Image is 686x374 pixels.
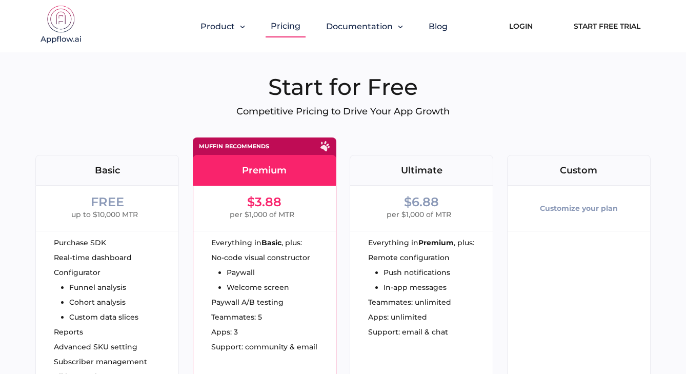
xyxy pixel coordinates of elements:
[211,313,262,321] span: Teammates: 5
[211,299,284,306] span: Paywall A/B testing
[368,239,493,246] div: Everything in , plus:
[418,239,454,246] strong: Premium
[350,166,493,175] div: Ultimate
[69,284,138,291] li: Funnel analysis
[54,269,138,321] ul: Configurator
[199,144,269,149] div: Muffin recommends
[261,239,281,246] strong: Basic
[540,196,618,221] div: Customize your plan
[211,328,238,336] span: Apps: 3
[193,166,336,175] div: Premium
[227,284,310,291] li: Welcome screen
[54,358,147,365] span: Subscriber management
[404,196,439,208] div: $6.88
[271,21,300,31] a: Pricing
[69,313,138,321] li: Custom data slices
[368,254,450,291] ul: Remote configuration
[387,208,451,221] span: per $1,000 of MTR
[227,269,310,276] li: Paywall
[35,5,87,46] img: appflow.ai-logo
[200,22,245,31] button: Product
[326,22,403,31] button: Documentation
[326,22,393,31] span: Documentation
[200,22,235,31] span: Product
[563,15,651,37] a: Start Free Trial
[384,284,450,291] li: In-app messages
[368,313,427,321] span: Apps: unlimited
[247,196,281,208] div: $3.88
[35,73,651,101] h1: Start for Free
[211,254,310,291] ul: No-code visual constructor
[71,208,138,221] span: up to $10,000 MTR
[508,166,650,175] div: Custom
[35,106,651,117] p: Competitive Pricing to Drive Your App Growth
[54,239,106,246] span: Purchase SDK
[69,299,138,306] li: Cohort analysis
[211,343,317,350] span: Support: community & email
[494,15,548,37] a: Login
[36,166,178,175] div: Basic
[91,196,124,208] div: FREE
[230,208,294,221] span: per $1,000 of MTR
[429,22,448,31] a: Blog
[211,239,336,246] div: Everything in , plus:
[54,343,137,350] span: Advanced SKU setting
[54,254,132,261] span: Real-time dashboard
[368,299,451,306] span: Teammates: unlimited
[368,328,448,336] span: Support: email & chat
[54,328,83,336] span: Reports
[384,269,450,276] li: Push notifications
